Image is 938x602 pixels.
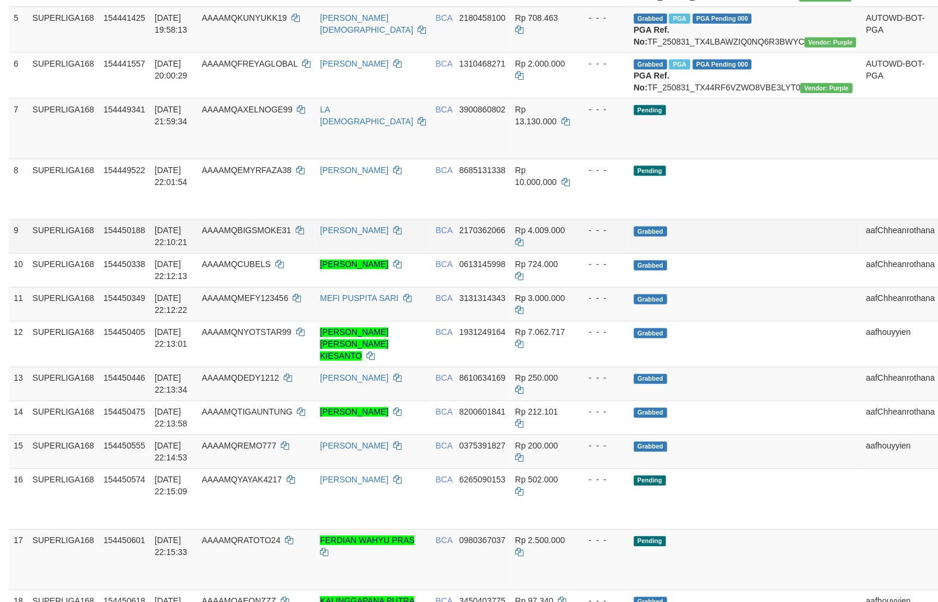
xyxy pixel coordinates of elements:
[579,474,625,486] div: - - -
[459,165,506,175] span: Copy 8685131338 to clipboard
[202,374,279,383] span: AAAAMQDEDY1212
[515,536,565,545] span: Rp 2.500.000
[28,287,99,321] td: SUPERLIGA168
[103,536,145,545] span: 154450601
[634,227,667,237] span: Grabbed
[579,440,625,452] div: - - -
[155,226,187,247] span: [DATE] 22:10:21
[155,260,187,281] span: [DATE] 22:12:13
[515,13,558,23] span: Rp 708.463
[459,536,506,545] span: Copy 0980367037 to clipboard
[579,535,625,547] div: - - -
[28,367,99,401] td: SUPERLIGA168
[320,294,399,303] a: MEFI PUSPITA SARI
[202,475,282,485] span: AAAAMQYAYAK4217
[634,59,667,70] span: Grabbed
[579,406,625,418] div: - - -
[28,321,99,367] td: SUPERLIGA168
[103,226,145,236] span: 154450188
[579,225,625,237] div: - - -
[155,475,187,497] span: [DATE] 22:15:09
[579,293,625,305] div: - - -
[9,529,28,590] td: 17
[634,14,667,24] span: Grabbed
[202,294,288,303] span: AAAAMQMEFY123456
[155,105,187,126] span: [DATE] 21:59:34
[320,441,388,451] a: [PERSON_NAME]
[515,165,557,187] span: Rp 10.000.000
[320,475,388,485] a: [PERSON_NAME]
[103,475,145,485] span: 154450574
[103,13,145,23] span: 154441425
[202,165,291,175] span: AAAAMQEMYRFAZA38
[28,220,99,253] td: SUPERLIGA168
[634,294,667,305] span: Grabbed
[515,294,565,303] span: Rp 3.000.000
[459,294,506,303] span: Copy 3131314343 to clipboard
[436,13,453,23] span: BCA
[436,441,453,451] span: BCA
[459,407,506,417] span: Copy 8200601841 to clipboard
[9,220,28,253] td: 9
[436,260,453,269] span: BCA
[634,25,670,46] b: PGA Ref. No:
[459,105,506,114] span: Copy 3900860802 to clipboard
[579,164,625,176] div: - - -
[28,52,99,98] td: SUPERLIGA168
[9,435,28,469] td: 15
[155,13,187,35] span: [DATE] 19:58:13
[436,59,453,68] span: BCA
[634,476,666,486] span: Pending
[320,260,388,269] a: [PERSON_NAME]
[320,105,413,126] a: LA [DEMOGRAPHIC_DATA]
[515,226,565,236] span: Rp 4.009.000
[9,469,28,529] td: 16
[693,14,752,24] span: PGA Pending
[202,536,280,545] span: AAAAMQRATOTO24
[320,13,413,35] a: [PERSON_NAME][DEMOGRAPHIC_DATA]
[515,260,558,269] span: Rp 724.000
[103,328,145,337] span: 154450405
[9,52,28,98] td: 6
[805,37,857,48] span: Vendor URL: https://trx4.1velocity.biz
[459,260,506,269] span: Copy 0613145998 to clipboard
[103,407,145,417] span: 154450475
[669,59,690,70] span: Marked by aafsoycanthlai
[579,259,625,271] div: - - -
[436,105,453,114] span: BCA
[320,328,388,361] a: [PERSON_NAME] [PERSON_NAME] KIESANTO
[28,98,99,159] td: SUPERLIGA168
[634,71,670,92] b: PGA Ref. No:
[515,441,558,451] span: Rp 200.000
[515,59,565,68] span: Rp 2.000.000
[459,374,506,383] span: Copy 8610634169 to clipboard
[9,253,28,287] td: 10
[9,7,28,52] td: 5
[459,475,506,485] span: Copy 6265090153 to clipboard
[28,7,99,52] td: SUPERLIGA168
[436,536,453,545] span: BCA
[9,401,28,435] td: 14
[515,105,557,126] span: Rp 13.130.000
[202,13,287,23] span: AAAAMQKUNYUKK19
[202,105,293,114] span: AAAAMQAXELNOGE99
[579,372,625,384] div: - - -
[459,226,506,236] span: Copy 2170362066 to clipboard
[28,159,99,220] td: SUPERLIGA168
[459,441,506,451] span: Copy 0375391827 to clipboard
[579,58,625,70] div: - - -
[103,165,145,175] span: 154449522
[459,328,506,337] span: Copy 1931249164 to clipboard
[155,374,187,395] span: [DATE] 22:13:34
[155,536,187,557] span: [DATE] 22:15:33
[9,321,28,367] td: 12
[9,367,28,401] td: 13
[436,407,453,417] span: BCA
[320,59,388,68] a: [PERSON_NAME]
[103,374,145,383] span: 154450446
[202,441,276,451] span: AAAAMQREMO777
[202,328,291,337] span: AAAAMQNYOTSTAR99
[155,165,187,187] span: [DATE] 22:01:54
[202,407,292,417] span: AAAAMQTIGAUNTUNG
[693,59,752,70] span: PGA Pending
